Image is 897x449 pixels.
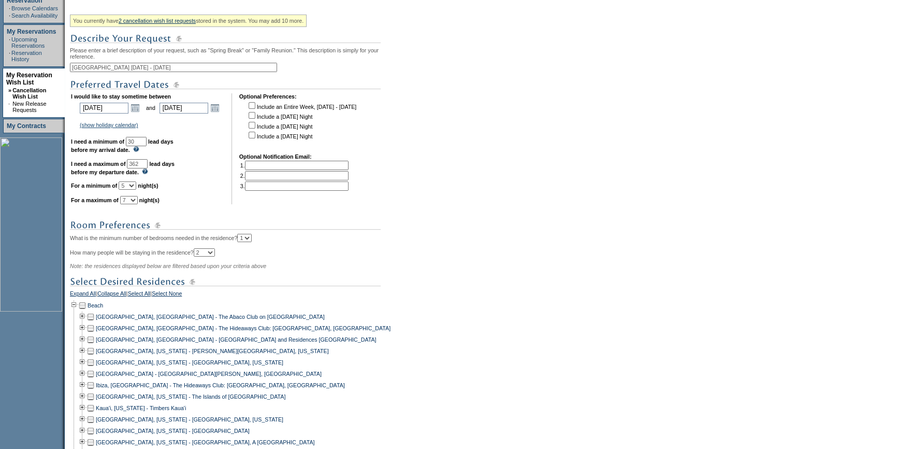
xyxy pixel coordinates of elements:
[11,12,57,19] a: Search Availability
[142,169,148,174] img: questionMark_lightBlue.gif
[7,28,56,35] a: My Reservations
[70,290,96,300] a: Expand All
[96,325,390,331] a: [GEOGRAPHIC_DATA], [GEOGRAPHIC_DATA] - The Hideaways Club: [GEOGRAPHIC_DATA], [GEOGRAPHIC_DATA]
[88,302,103,308] a: Beach
[139,197,160,203] b: night(s)
[71,93,171,100] b: I would like to stay sometime between
[9,36,10,49] td: ·
[71,138,173,153] b: lead days before my arrival date.
[240,171,349,180] td: 2.
[239,153,312,160] b: Optional Notification Email:
[96,371,322,377] a: [GEOGRAPHIC_DATA] - [GEOGRAPHIC_DATA][PERSON_NAME], [GEOGRAPHIC_DATA]
[70,263,266,269] span: Note: the residences displayed below are filtered based upon your criteria above
[9,50,10,62] td: ·
[96,359,283,366] a: [GEOGRAPHIC_DATA], [US_STATE] - [GEOGRAPHIC_DATA], [US_STATE]
[71,161,175,175] b: lead days before my departure date.
[240,161,349,170] td: 1.
[12,87,46,100] a: Cancellation Wish List
[133,146,139,152] img: questionMark_lightBlue.gif
[71,197,119,203] b: For a maximum of
[129,102,141,114] a: Open the calendar popup.
[6,72,52,86] a: My Reservation Wish List
[97,290,126,300] a: Collapse All
[239,93,297,100] b: Optional Preferences:
[70,290,399,300] div: | | |
[9,5,10,11] td: ·
[96,416,283,423] a: [GEOGRAPHIC_DATA], [US_STATE] - [GEOGRAPHIC_DATA], [US_STATE]
[71,161,125,167] b: I need a maximum of
[144,101,157,115] td: and
[128,290,151,300] a: Select All
[96,382,345,388] a: Ibiza, [GEOGRAPHIC_DATA] - The Hideaways Club: [GEOGRAPHIC_DATA], [GEOGRAPHIC_DATA]
[71,138,124,145] b: I need a minimum of
[80,122,138,128] a: (show holiday calendar)
[96,314,325,320] a: [GEOGRAPHIC_DATA], [GEOGRAPHIC_DATA] - The Abaco Club on [GEOGRAPHIC_DATA]
[11,50,42,62] a: Reservation History
[11,5,58,11] a: Browse Calendars
[70,219,381,232] img: subTtlRoomPreferences.gif
[96,394,285,400] a: [GEOGRAPHIC_DATA], [US_STATE] - The Islands of [GEOGRAPHIC_DATA]
[152,290,182,300] a: Select None
[96,405,186,411] a: Kaua'i, [US_STATE] - Timbers Kaua'i
[240,181,349,191] td: 3.
[7,122,46,130] a: My Contracts
[80,103,128,114] input: Date format: M/D/Y. Shortcut keys: [T] for Today. [UP] or [.] for Next Day. [DOWN] or [,] for Pre...
[138,183,158,189] b: night(s)
[96,439,314,445] a: [GEOGRAPHIC_DATA], [US_STATE] - [GEOGRAPHIC_DATA], A [GEOGRAPHIC_DATA]
[71,183,117,189] b: For a minimum of
[96,348,329,354] a: [GEOGRAPHIC_DATA], [US_STATE] - [PERSON_NAME][GEOGRAPHIC_DATA], [US_STATE]
[247,101,356,146] td: Include an Entire Week, [DATE] - [DATE] Include a [DATE] Night Include a [DATE] Night Include a [...
[9,12,10,19] td: ·
[11,36,45,49] a: Upcoming Reservations
[8,87,11,93] b: »
[12,101,46,113] a: New Release Requests
[160,103,208,114] input: Date format: M/D/Y. Shortcut keys: [T] for Today. [UP] or [.] for Next Day. [DOWN] or [,] for Pre...
[96,336,376,343] a: [GEOGRAPHIC_DATA], [GEOGRAPHIC_DATA] - [GEOGRAPHIC_DATA] and Residences [GEOGRAPHIC_DATA]
[70,15,307,27] div: You currently have stored in the system. You may add 10 more.
[96,428,250,434] a: [GEOGRAPHIC_DATA], [US_STATE] - [GEOGRAPHIC_DATA]
[209,102,221,114] a: Open the calendar popup.
[8,101,11,113] td: ·
[119,18,196,24] a: 2 cancellation wish list requests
